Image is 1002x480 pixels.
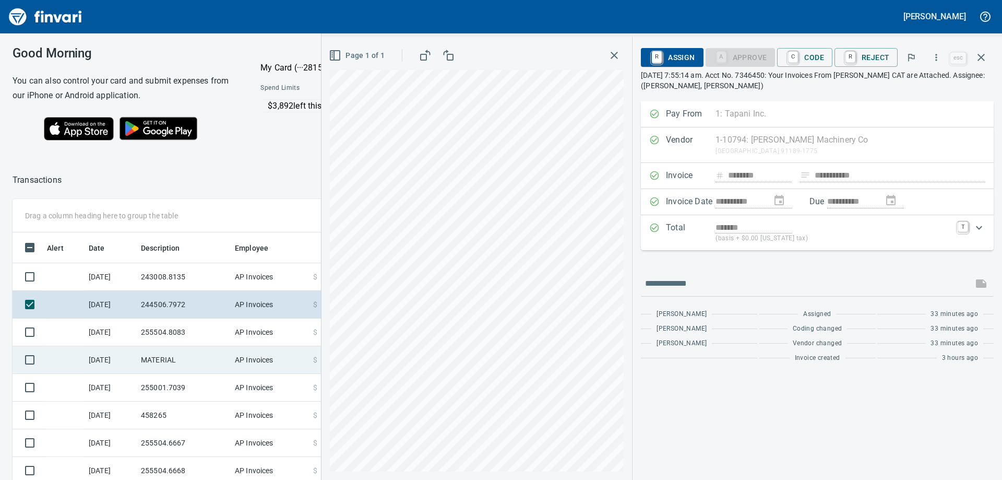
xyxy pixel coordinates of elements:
[85,263,137,291] td: [DATE]
[950,52,966,64] a: esc
[235,242,282,254] span: Employee
[13,46,234,61] h3: Good Morning
[231,429,309,457] td: AP Invoices
[785,49,824,66] span: Code
[313,355,317,365] span: $
[137,429,231,457] td: 255504.6667
[13,174,62,186] nav: breadcrumb
[313,410,317,420] span: $
[641,70,994,91] p: [DATE] 7:55:14 am. Acct No. 7346450: Your Invoices From [PERSON_NAME] CAT are Attached. Assignee:...
[652,51,662,63] a: R
[900,46,923,69] button: Flag
[13,174,62,186] p: Transactions
[313,327,317,337] span: $
[715,233,951,244] p: (basis + $0.00 [US_STATE] tax)
[331,49,385,62] span: Page 1 of 1
[260,62,339,74] p: My Card (···2815)
[231,346,309,374] td: AP Invoices
[313,299,317,310] span: $
[137,291,231,319] td: 244506.7972
[327,46,389,65] button: Page 1 of 1
[137,374,231,402] td: 255001.7039
[793,338,842,349] span: Vendor changed
[231,263,309,291] td: AP Invoices
[948,45,994,70] span: Close invoice
[958,221,968,232] a: T
[141,242,194,254] span: Description
[85,319,137,346] td: [DATE]
[313,382,317,393] span: $
[85,291,137,319] td: [DATE]
[85,346,137,374] td: [DATE]
[843,49,889,66] span: Reject
[137,402,231,429] td: 458265
[903,11,966,22] h5: [PERSON_NAME]
[931,309,978,320] span: 33 minutes ago
[137,319,231,346] td: 255504.8083
[666,221,715,244] p: Total
[85,429,137,457] td: [DATE]
[137,346,231,374] td: MATERIAL
[313,438,317,448] span: $
[657,338,707,349] span: [PERSON_NAME]
[231,374,309,402] td: AP Invoices
[641,48,703,67] button: RAssign
[657,309,707,320] span: [PERSON_NAME]
[901,8,969,25] button: [PERSON_NAME]
[834,48,898,67] button: RReject
[114,111,204,146] img: Get it on Google Play
[25,210,178,221] p: Drag a column heading here to group the table
[231,291,309,319] td: AP Invoices
[89,242,118,254] span: Date
[231,402,309,429] td: AP Invoices
[788,51,798,63] a: C
[44,117,114,141] img: Download on the App Store
[313,272,317,282] span: $
[89,242,105,254] span: Date
[931,338,978,349] span: 33 minutes ago
[942,353,978,364] span: 3 hours ago
[795,353,840,364] span: Invoice created
[925,46,948,69] button: More
[803,309,831,320] span: Assigned
[141,242,180,254] span: Description
[6,4,85,29] img: Finvari
[313,465,317,476] span: $
[268,100,479,112] p: $3,892 left this month
[47,242,64,254] span: Alert
[641,215,994,250] div: Expand
[252,112,480,123] p: Online allowed
[260,83,389,93] span: Spend Limits
[777,48,832,67] button: CCode
[137,263,231,291] td: 243008.8135
[931,324,978,334] span: 33 minutes ago
[657,324,707,334] span: [PERSON_NAME]
[85,402,137,429] td: [DATE]
[317,242,357,254] span: Amount
[793,324,842,334] span: Coding changed
[231,319,309,346] td: AP Invoices
[969,271,994,296] span: This records your message into the invoice and notifies anyone mentioned
[85,374,137,402] td: [DATE]
[649,49,695,66] span: Assign
[845,51,855,63] a: R
[706,52,776,61] div: Coding Required
[235,242,268,254] span: Employee
[47,242,77,254] span: Alert
[13,74,234,103] h6: You can also control your card and submit expenses from our iPhone or Android application.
